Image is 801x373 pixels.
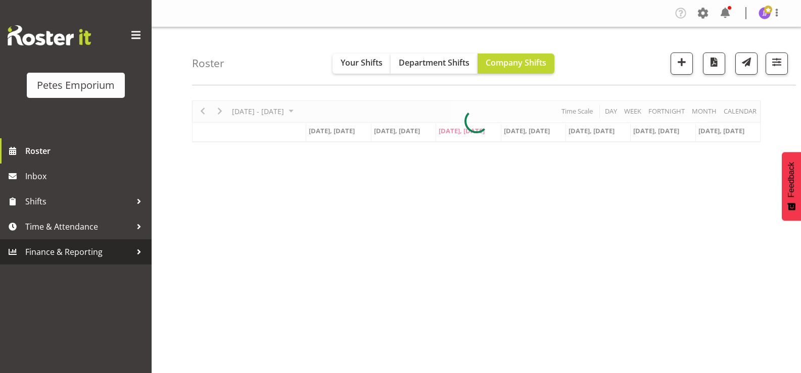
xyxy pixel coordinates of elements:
[341,57,383,68] span: Your Shifts
[399,57,469,68] span: Department Shifts
[787,162,796,197] span: Feedback
[37,78,115,93] div: Petes Emporium
[671,52,693,75] button: Add a new shift
[478,54,554,74] button: Company Shifts
[766,52,788,75] button: Filter Shifts
[192,58,224,69] h4: Roster
[8,25,91,45] img: Rosterit website logo
[25,194,131,209] span: Shifts
[333,54,391,74] button: Your Shifts
[703,52,725,75] button: Download a PDF of the roster according to the set date range.
[391,54,478,74] button: Department Shifts
[782,152,801,221] button: Feedback - Show survey
[735,52,758,75] button: Send a list of all shifts for the selected filtered period to all rostered employees.
[25,169,147,184] span: Inbox
[759,7,771,19] img: janelle-jonkers702.jpg
[25,143,147,158] span: Roster
[25,219,131,234] span: Time & Attendance
[25,244,131,259] span: Finance & Reporting
[486,57,546,68] span: Company Shifts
